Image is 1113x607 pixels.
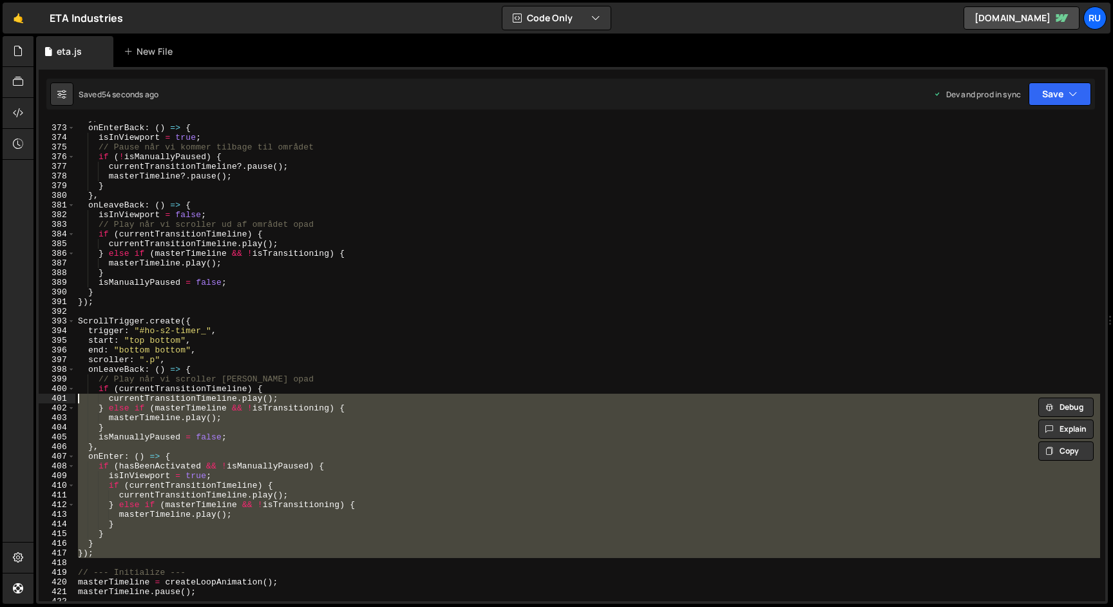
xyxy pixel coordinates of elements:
div: 398 [39,365,75,374]
div: 411 [39,490,75,500]
div: 394 [39,326,75,336]
div: 54 seconds ago [102,89,158,100]
div: 381 [39,200,75,210]
div: 396 [39,345,75,355]
div: Saved [79,89,158,100]
div: 406 [39,442,75,452]
div: 404 [39,423,75,432]
div: New File [124,45,178,58]
div: 384 [39,229,75,239]
div: 401 [39,394,75,403]
div: 392 [39,307,75,316]
div: 388 [39,268,75,278]
div: 383 [39,220,75,229]
div: 377 [39,162,75,171]
div: eta.js [57,45,82,58]
a: Ru [1083,6,1107,30]
div: 393 [39,316,75,326]
div: 405 [39,432,75,442]
div: Dev and prod in sync [933,89,1021,100]
div: 422 [39,597,75,606]
div: 418 [39,558,75,568]
div: 389 [39,278,75,287]
div: 407 [39,452,75,461]
div: 380 [39,191,75,200]
div: 376 [39,152,75,162]
div: 382 [39,210,75,220]
div: 415 [39,529,75,539]
div: 373 [39,123,75,133]
div: 417 [39,548,75,558]
div: 374 [39,133,75,142]
button: Copy [1038,441,1094,461]
div: 408 [39,461,75,471]
div: 414 [39,519,75,529]
div: 412 [39,500,75,510]
div: 402 [39,403,75,413]
a: 🤙 [3,3,34,34]
div: 378 [39,171,75,181]
div: 390 [39,287,75,297]
div: 403 [39,413,75,423]
div: 413 [39,510,75,519]
div: 409 [39,471,75,481]
div: 385 [39,239,75,249]
button: Code Only [502,6,611,30]
div: 395 [39,336,75,345]
div: 375 [39,142,75,152]
div: 391 [39,297,75,307]
div: 421 [39,587,75,597]
button: Save [1029,82,1091,106]
button: Debug [1038,398,1094,417]
div: 399 [39,374,75,384]
div: ETA Industries [50,10,123,26]
div: 386 [39,249,75,258]
div: 410 [39,481,75,490]
div: 379 [39,181,75,191]
a: [DOMAIN_NAME] [964,6,1080,30]
div: 397 [39,355,75,365]
div: 420 [39,577,75,587]
div: 387 [39,258,75,268]
div: 416 [39,539,75,548]
div: 400 [39,384,75,394]
div: 419 [39,568,75,577]
button: Explain [1038,419,1094,439]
